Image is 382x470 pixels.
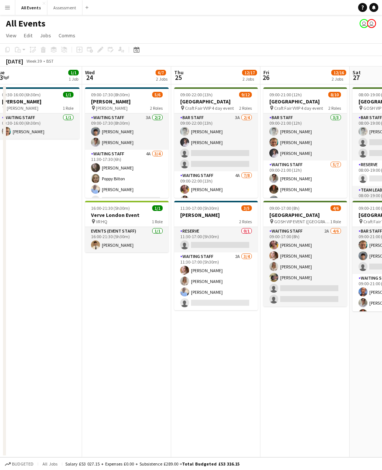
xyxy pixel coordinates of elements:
[263,98,347,105] h3: [GEOGRAPHIC_DATA]
[242,70,257,75] span: 12/17
[185,105,234,111] span: Craft Fair VVIP 4 day event
[37,31,54,40] a: Jobs
[156,76,167,82] div: 2 Jobs
[152,92,163,97] span: 5/6
[263,201,347,306] app-job-card: 09:00-17:00 (8h)4/6[GEOGRAPHIC_DATA] GOSH VIP EVENT ([GEOGRAPHIC_DATA][PERSON_NAME])1 RoleWaiting...
[269,92,302,97] span: 09:00-21:00 (12h)
[180,205,219,211] span: 11:30-17:00 (5h30m)
[68,70,79,75] span: 1/1
[40,32,51,39] span: Jobs
[274,105,323,111] span: Craft Fair VVIP 4 day event
[263,227,347,306] app-card-role: Waiting Staff2A4/609:00-17:00 (8h)[PERSON_NAME][PERSON_NAME][PERSON_NAME][PERSON_NAME]
[330,219,341,224] span: 1 Role
[65,461,239,467] div: Salary £53 027.15 + Expenses £0.00 + Subsistence £289.00 =
[85,150,169,208] app-card-role: Waiting Staff4A3/411:30-17:30 (6h)[PERSON_NAME]Poppy Bilton[PERSON_NAME]
[263,212,347,218] h3: [GEOGRAPHIC_DATA]
[96,105,128,111] span: [PERSON_NAME]
[85,201,169,252] app-job-card: 16:00-21:30 (5h30m)1/1Verve London Event VR HQ1 RoleEvents (Event Staff)1/116:00-21:30 (5h30m)[PE...
[85,98,169,105] h3: [PERSON_NAME]
[47,0,82,15] button: Assessment
[332,76,346,82] div: 2 Jobs
[173,73,184,82] span: 25
[328,105,341,111] span: 2 Roles
[174,227,258,252] app-card-role: Reserve0/111:30-17:00 (5h30m)
[331,205,341,211] span: 4/6
[150,105,163,111] span: 2 Roles
[174,201,258,310] app-job-card: 11:30-17:00 (5h30m)3/5[PERSON_NAME]2 RolesReserve0/111:30-17:00 (5h30m) Waiting Staff2A3/411:30-1...
[46,58,54,64] div: BST
[85,69,95,76] span: Wed
[263,113,347,161] app-card-role: Bar Staff3/309:00-21:00 (12h)[PERSON_NAME][PERSON_NAME][PERSON_NAME]
[41,461,59,467] span: All jobs
[152,205,163,211] span: 1/1
[328,92,341,97] span: 8/10
[331,70,346,75] span: 12/16
[91,92,130,97] span: 09:00-17:30 (8h30m)
[263,69,269,76] span: Fri
[84,73,95,82] span: 24
[360,19,369,28] app-user-avatar: Nathan Wong
[351,73,361,82] span: 27
[182,461,239,467] span: Total Budgeted £53 316.15
[4,460,35,468] button: Budgeted
[63,92,73,97] span: 1/1
[91,205,130,211] span: 16:00-21:30 (5h30m)
[242,76,257,82] div: 2 Jobs
[174,69,184,76] span: Thu
[85,87,169,198] app-job-card: 09:00-17:30 (8h30m)5/6[PERSON_NAME] [PERSON_NAME]2 RolesWaiting Staff3A2/209:00-17:30 (8h30m)[PER...
[15,0,47,15] button: All Events
[174,113,258,171] app-card-role: Bar Staff3A2/409:00-22:00 (13h)[PERSON_NAME][PERSON_NAME]
[262,73,269,82] span: 26
[56,31,78,40] a: Comms
[239,92,252,97] span: 9/12
[367,19,376,28] app-user-avatar: Nathan Wong
[69,76,78,82] div: 1 Job
[96,219,107,224] span: VR HQ
[241,205,252,211] span: 3/5
[174,171,258,273] app-card-role: Waiting Staff4A7/809:00-22:00 (13h)[PERSON_NAME][PERSON_NAME]
[274,219,330,224] span: GOSH VIP EVENT ([GEOGRAPHIC_DATA][PERSON_NAME])
[156,70,166,75] span: 6/7
[3,31,19,40] a: View
[152,219,163,224] span: 1 Role
[6,57,23,65] div: [DATE]
[85,113,169,150] app-card-role: Waiting Staff3A2/209:00-17:30 (8h30m)[PERSON_NAME][PERSON_NAME]
[24,32,32,39] span: Edit
[59,32,75,39] span: Comms
[2,92,41,97] span: 09:30-16:00 (6h30m)
[6,18,46,29] h1: All Events
[174,212,258,218] h3: [PERSON_NAME]
[7,105,38,111] span: [PERSON_NAME]
[174,98,258,105] h3: [GEOGRAPHIC_DATA]
[63,105,73,111] span: 1 Role
[353,69,361,76] span: Sat
[180,92,213,97] span: 09:00-22:00 (13h)
[239,219,252,224] span: 2 Roles
[263,87,347,198] app-job-card: 09:00-21:00 (12h)8/10[GEOGRAPHIC_DATA] Craft Fair VVIP 4 day event2 RolesBar Staff3/309:00-21:00 ...
[12,461,34,467] span: Budgeted
[174,252,258,310] app-card-role: Waiting Staff2A3/411:30-17:00 (5h30m)[PERSON_NAME][PERSON_NAME][PERSON_NAME]
[21,31,35,40] a: Edit
[174,87,258,198] app-job-card: 09:00-22:00 (13h)9/12[GEOGRAPHIC_DATA] Craft Fair VVIP 4 day event2 RolesBar Staff3A2/409:00-22:0...
[25,58,43,64] span: Week 39
[6,32,16,39] span: View
[263,161,347,251] app-card-role: Waiting Staff5/709:00-21:00 (12h)[PERSON_NAME][PERSON_NAME][PERSON_NAME]
[85,212,169,218] h3: Verve London Event
[85,227,169,252] app-card-role: Events (Event Staff)1/116:00-21:30 (5h30m)[PERSON_NAME]
[269,205,300,211] span: 09:00-17:00 (8h)
[239,105,252,111] span: 2 Roles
